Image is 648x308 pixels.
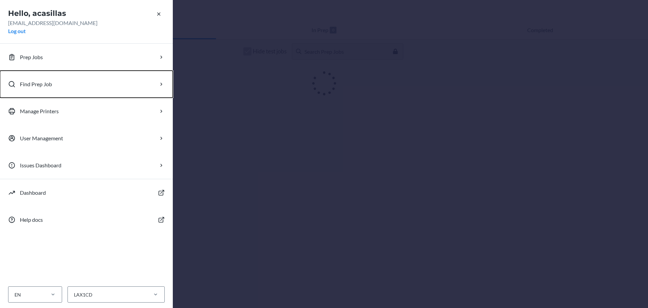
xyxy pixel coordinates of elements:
[15,291,21,298] div: EN
[20,216,43,224] p: Help docs
[8,19,165,27] p: [EMAIL_ADDRESS][DOMAIN_NAME]
[20,134,63,142] p: User Management
[8,8,165,19] h2: Hello, acasillas
[20,189,46,197] p: Dashboard
[20,161,61,169] p: Issues Dashboard
[73,291,74,298] input: LAX1CD
[20,107,59,115] p: Manage Printers
[8,27,26,35] button: Log out
[20,53,43,61] p: Prep Jobs
[74,291,92,298] div: LAX1CD
[14,291,15,298] input: EN
[20,80,52,88] p: Find Prep Job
